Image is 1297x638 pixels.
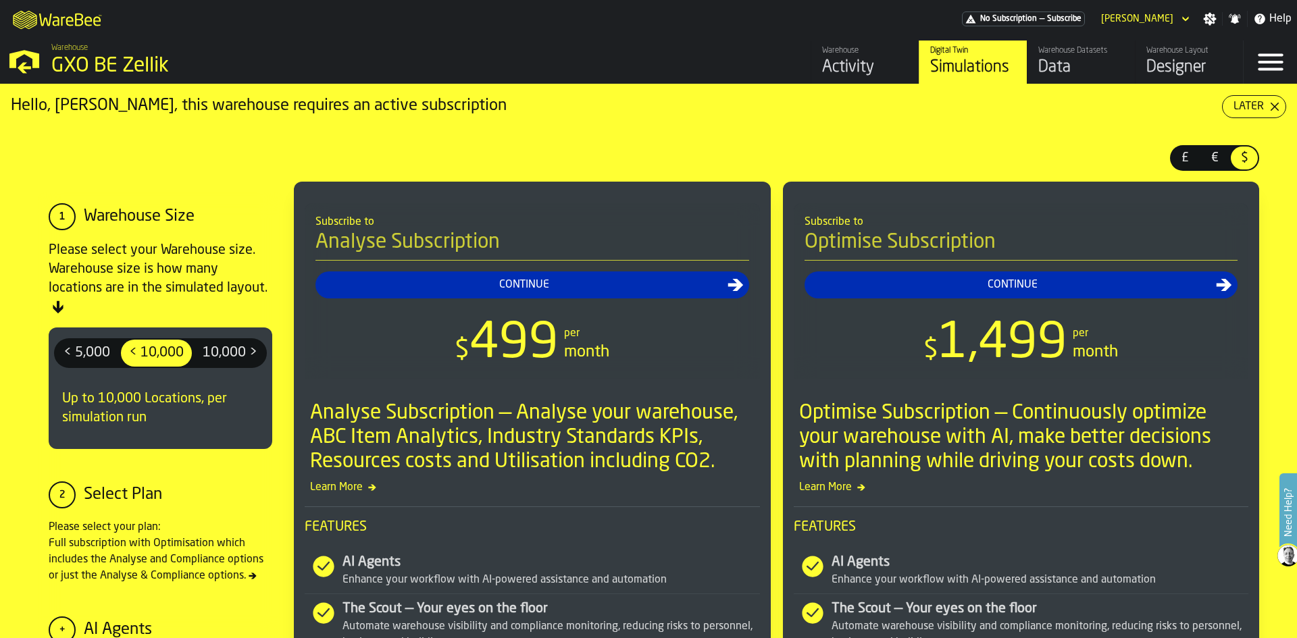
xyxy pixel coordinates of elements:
div: thumb [195,340,265,367]
div: Warehouse Size [84,206,195,228]
div: Enhance your workflow with AI-powered assistance and automation [342,572,760,588]
div: thumb [1231,147,1258,169]
span: 1,499 [938,320,1067,369]
div: Later [1228,99,1269,115]
div: Simulations [930,57,1016,78]
span: < 5,000 [58,342,116,364]
div: DropdownMenuValue-Susana Carmona [1101,14,1173,24]
div: Digital Twin [930,46,1016,55]
span: Features [794,518,1249,537]
div: Activity [822,57,908,78]
div: month [564,342,609,363]
span: Learn More [305,479,760,496]
div: Designer [1146,57,1232,78]
div: Please select your Warehouse size. Warehouse size is how many locations are in the simulated layout. [49,241,272,317]
span: Features [305,518,760,537]
label: button-toggle-Menu [1244,41,1297,84]
div: Select Plan [84,484,162,506]
div: Warehouse [822,46,908,55]
div: AI Agents [342,553,760,572]
div: thumb [1171,147,1198,169]
label: Need Help? [1281,475,1296,550]
span: $ [923,337,938,364]
div: Up to 10,000 Locations, per simulation run [54,379,267,438]
label: button-switch-multi-< 5,000 [54,338,120,368]
div: AI Agents [832,553,1249,572]
span: 10,000 > [197,342,263,364]
div: per [1073,325,1088,342]
span: Help [1269,11,1292,27]
button: button-Continue [315,271,749,298]
div: 1 [49,203,76,230]
div: per [564,325,580,342]
h4: Analyse Subscription [315,230,749,261]
button: button-Continue [805,271,1238,298]
span: Warehouse [51,43,88,53]
div: The Scout — Your eyes on the floor [342,600,760,618]
div: Enhance your workflow with AI-powered assistance and automation [832,572,1249,588]
div: DropdownMenuValue-Susana Carmona [1096,11,1192,27]
div: Subscribe to [315,214,749,230]
h4: Optimise Subscription [805,230,1238,261]
span: $ [455,337,469,364]
div: Subscribe to [805,214,1238,230]
div: Menu Subscription [962,11,1085,26]
a: link-to-/wh/i/5fa160b1-7992-442a-9057-4226e3d2ae6d/simulations [919,41,1027,84]
label: button-toggle-Settings [1198,12,1222,26]
span: < 10,000 [124,342,189,364]
span: € [1204,149,1225,167]
span: Learn More [794,479,1249,496]
div: Analyse Subscription — Analyse your warehouse, ABC Item Analytics, Industry Standards KPIs, Resou... [310,401,760,474]
label: button-switch-multi-10,000 > [193,338,267,368]
span: £ [1174,149,1196,167]
span: — [1040,14,1044,24]
div: Please select your plan: Full subscription with Optimisation which includes the Analyse and Compl... [49,519,272,584]
div: 2 [49,481,76,508]
label: button-switch-multi-< 10,000 [120,338,193,368]
a: link-to-/wh/i/5fa160b1-7992-442a-9057-4226e3d2ae6d/feed/ [811,41,919,84]
div: Optimise Subscription — Continuously optimize your warehouse with AI, make better decisions with ... [799,401,1249,474]
label: button-toggle-Notifications [1223,12,1247,26]
div: The Scout — Your eyes on the floor [832,600,1249,618]
div: month [1073,342,1118,363]
div: thumb [121,340,192,367]
a: link-to-/wh/i/5fa160b1-7992-442a-9057-4226e3d2ae6d/pricing/ [962,11,1085,26]
span: $ [1234,149,1255,167]
div: Continue [321,277,728,293]
div: GXO BE Zellik [51,54,416,78]
button: button-Later [1222,95,1286,118]
div: Warehouse Layout [1146,46,1232,55]
a: link-to-/wh/i/5fa160b1-7992-442a-9057-4226e3d2ae6d/data [1027,41,1135,84]
div: Continue [810,277,1217,293]
label: button-switch-multi-€ [1200,145,1229,171]
div: thumb [55,340,118,367]
span: Subscribe [1047,14,1082,24]
a: link-to-/wh/i/5fa160b1-7992-442a-9057-4226e3d2ae6d/designer [1135,41,1243,84]
label: button-switch-multi-£ [1170,145,1200,171]
span: 499 [469,320,559,369]
div: thumb [1201,147,1228,169]
label: button-switch-multi-$ [1229,145,1259,171]
div: Hello, [PERSON_NAME], this warehouse requires an active subscription [11,95,1222,117]
div: Warehouse Datasets [1038,46,1124,55]
span: No Subscription [980,14,1037,24]
label: button-toggle-Help [1248,11,1297,27]
div: Data [1038,57,1124,78]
